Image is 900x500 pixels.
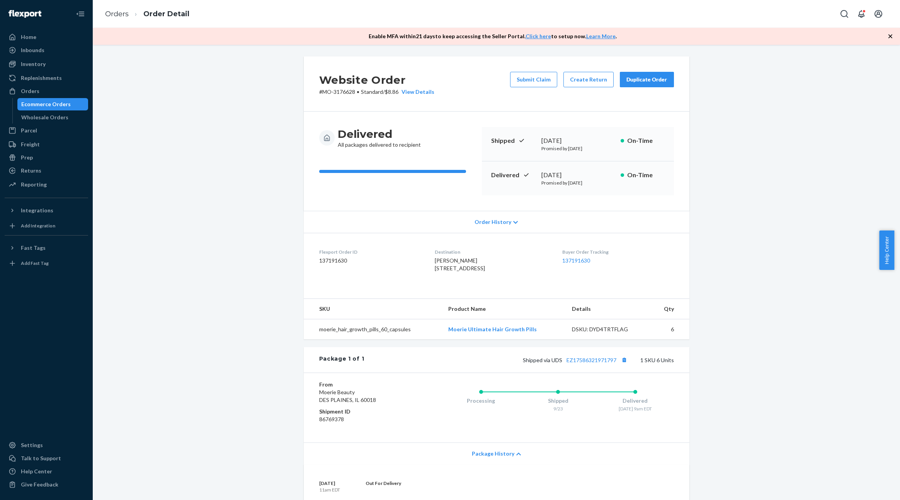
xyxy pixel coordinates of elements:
[563,72,614,87] button: Create Return
[17,98,88,110] a: Ecommerce Orders
[21,441,43,449] div: Settings
[837,6,852,22] button: Open Search Box
[21,222,55,229] div: Add Integration
[597,397,674,405] div: Delivered
[519,405,597,412] div: 9/23
[523,357,629,363] span: Shipped via UDS
[491,171,535,180] p: Delivered
[5,452,88,464] button: Talk to Support
[21,87,39,95] div: Orders
[357,88,359,95] span: •
[21,74,62,82] div: Replenishments
[21,454,61,462] div: Talk to Support
[21,481,58,488] div: Give Feedback
[5,478,88,491] button: Give Feedback
[879,231,894,270] span: Help Center
[442,299,565,319] th: Product Name
[541,171,614,180] div: [DATE]
[319,249,422,255] dt: Flexport Order ID
[364,355,674,365] div: 1 SKU 6 Units
[854,6,869,22] button: Open notifications
[519,397,597,405] div: Shipped
[5,164,88,177] a: Returns
[304,299,442,319] th: SKU
[5,31,88,43] a: Home
[472,450,514,458] span: Package History
[491,136,535,145] p: Shipped
[338,127,421,141] h3: Delivered
[5,151,88,164] a: Prep
[5,257,88,269] a: Add Fast Tag
[319,486,340,493] p: 11am EDT
[319,381,412,388] dt: From
[5,220,88,232] a: Add Integration
[541,145,614,152] p: Promised by [DATE]
[442,397,520,405] div: Processing
[562,249,674,255] dt: Buyer Order Tracking
[5,44,88,56] a: Inbounds
[319,355,364,365] div: Package 1 of 1
[21,127,37,134] div: Parcel
[5,242,88,254] button: Fast Tags
[5,85,88,97] a: Orders
[21,114,68,121] div: Wholesale Orders
[5,138,88,151] a: Freight
[526,33,551,39] a: Click here
[619,355,629,365] button: Copy tracking number
[338,127,421,149] div: All packages delivered to recipient
[586,33,616,39] a: Learn More
[17,111,88,124] a: Wholesale Orders
[475,218,511,226] span: Order History
[21,46,44,54] div: Inbounds
[5,178,88,191] a: Reporting
[319,480,340,486] p: [DATE]
[21,154,33,161] div: Prep
[5,124,88,137] a: Parcel
[626,76,667,83] div: Duplicate Order
[304,319,442,340] td: moerie_hair_growth_pills_60_capsules
[871,6,886,22] button: Open account menu
[21,260,49,266] div: Add Fast Tag
[5,204,88,217] button: Integrations
[9,10,41,18] img: Flexport logo
[21,167,41,175] div: Returns
[21,60,46,68] div: Inventory
[435,257,485,271] span: [PERSON_NAME] [STREET_ADDRESS]
[5,439,88,451] a: Settings
[21,244,46,252] div: Fast Tags
[319,408,412,415] dt: Shipment ID
[361,88,383,95] span: Standard
[510,72,557,87] button: Submit Claim
[650,299,689,319] th: Qty
[21,33,36,41] div: Home
[541,136,614,145] div: [DATE]
[627,171,665,180] p: On-Time
[73,6,88,22] button: Close Navigation
[620,72,674,87] button: Duplicate Order
[105,10,129,18] a: Orders
[562,257,590,264] a: 137191630
[99,3,196,25] ol: breadcrumbs
[319,257,422,264] dd: 137191630
[366,480,401,486] div: Out For Delivery
[851,477,892,496] iframe: Opens a widget where you can chat to one of our agents
[398,88,434,96] button: View Details
[319,389,376,403] span: Moerie Beauty DES PLAINES, IL 60018
[5,58,88,70] a: Inventory
[143,10,189,18] a: Order Detail
[435,249,550,255] dt: Destination
[5,72,88,84] a: Replenishments
[319,415,412,423] dd: 86769378
[369,32,617,40] p: Enable MFA within 21 days to keep accessing the Seller Portal. to setup now. .
[566,299,651,319] th: Details
[597,405,674,412] div: [DATE] 9am EDT
[21,468,52,475] div: Help Center
[319,88,434,96] p: # MO-3176628 / $8.86
[21,141,40,148] div: Freight
[567,357,616,363] a: EZ17586321971797
[627,136,665,145] p: On-Time
[572,325,645,333] div: DSKU: DYD4TRTFLAG
[21,181,47,188] div: Reporting
[541,180,614,186] p: Promised by [DATE]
